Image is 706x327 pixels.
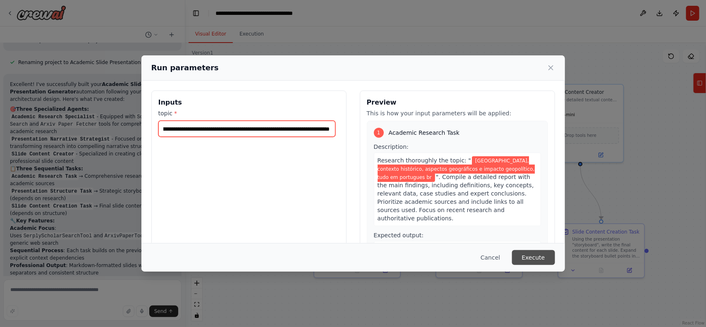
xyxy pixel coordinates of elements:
[474,250,507,265] button: Cancel
[367,98,548,107] h3: Preview
[158,109,340,117] label: topic
[151,62,219,74] h2: Run parameters
[389,129,460,137] span: Academic Research Task
[378,157,471,164] span: Research thoroughly the topic: "
[158,98,340,107] h3: Inputs
[367,109,548,117] p: This is how your input parameters will be applied:
[378,174,534,222] span: ". Compile a detailed report with the main findings, including definitions, key concepts, relevan...
[512,250,555,265] button: Execute
[374,143,409,150] span: Description:
[378,156,535,182] span: Variable: topic
[374,128,384,138] div: 1
[374,232,424,239] span: Expected output:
